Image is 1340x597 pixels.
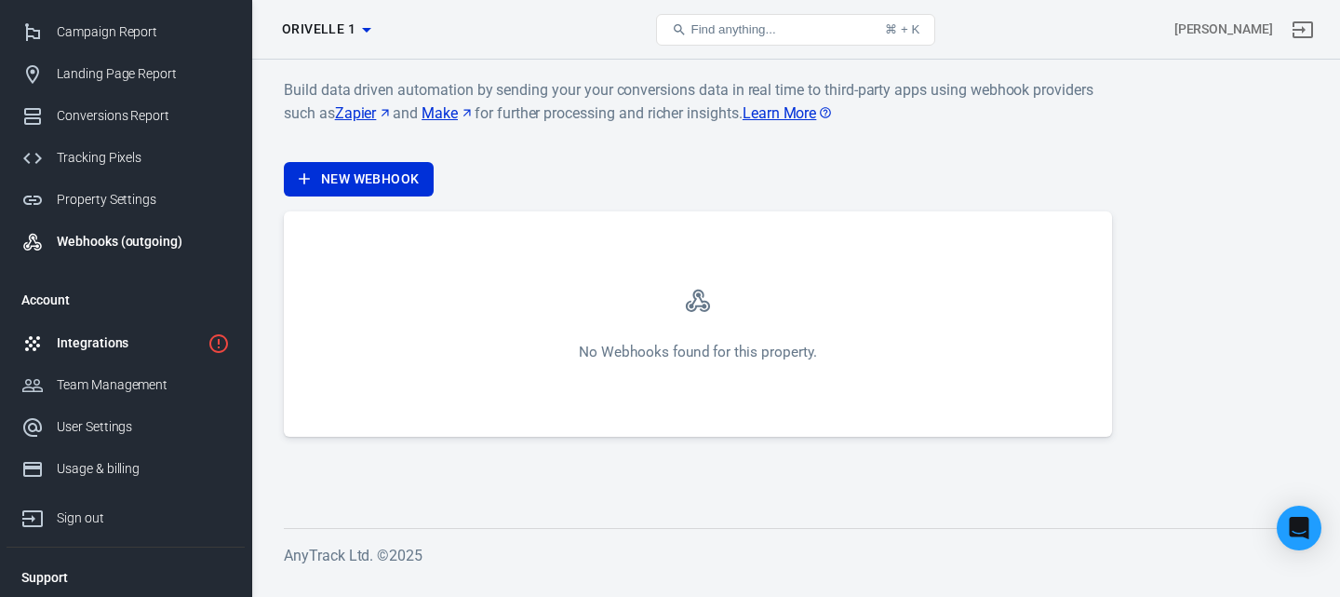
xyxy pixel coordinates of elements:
a: Property Settings [7,179,245,221]
a: User Settings [7,406,245,448]
svg: 1 networks not verified yet [208,332,230,355]
div: Usage & billing [57,459,230,479]
a: Usage & billing [7,448,245,490]
div: No Webhooks found for this property. [579,343,816,362]
a: Sign out [1280,7,1325,52]
div: Integrations [57,333,200,353]
div: Team Management [57,375,230,395]
div: Tracking Pixels [57,148,230,168]
div: Property Settings [57,190,230,210]
div: User Settings [57,417,230,437]
a: Make [422,102,475,125]
div: Account id: nNfVwVvZ [1174,20,1273,39]
a: Conversions Report [7,95,245,137]
li: Account [7,278,245,322]
div: Open Intercom Messenger [1277,506,1321,550]
a: Tracking Pixels [7,137,245,179]
div: Sign out [57,509,230,528]
div: Landing Page Report [57,64,230,84]
div: Webhooks (outgoing) [57,232,230,251]
div: Campaign Report [57,22,230,42]
a: Landing Page Report [7,53,245,95]
span: Orivelle 1 [282,18,355,41]
a: Zapier [335,102,394,125]
button: Orivelle 1 [275,12,378,47]
span: Find anything... [690,22,775,36]
div: ⌘ + K [885,22,919,36]
a: Sign out [7,490,245,539]
a: New Webhook [284,162,434,197]
a: Webhooks (outgoing) [7,221,245,263]
a: Campaign Report [7,11,245,53]
a: Integrations [7,322,245,364]
a: Learn More [743,102,834,125]
div: Conversions Report [57,106,230,126]
p: Build data driven automation by sending your your conversions data in real time to third-party ap... [284,78,1112,147]
h6: AnyTrack Ltd. © 2025 [284,544,1307,567]
a: Team Management [7,364,245,406]
button: Find anything...⌘ + K [656,14,935,46]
